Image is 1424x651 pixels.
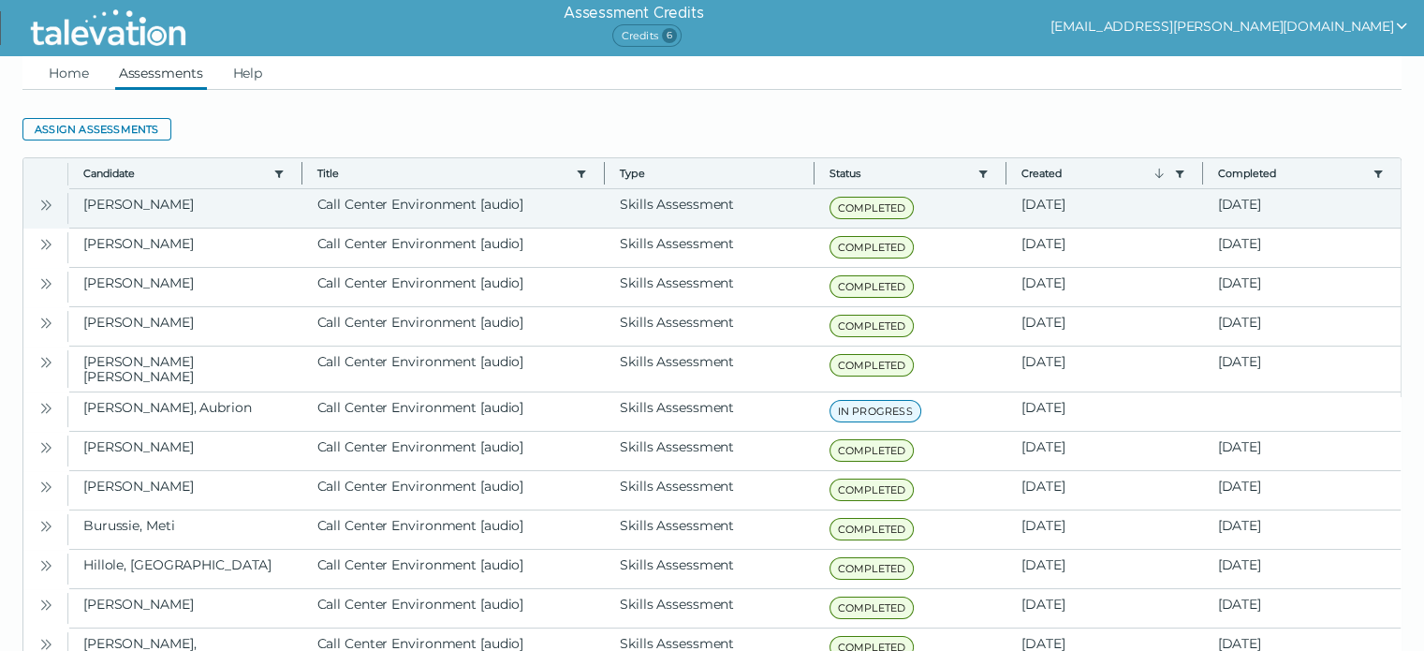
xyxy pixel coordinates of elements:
[35,232,57,255] button: Open
[229,56,267,90] a: Help
[68,229,302,267] clr-dg-cell: [PERSON_NAME]
[1006,268,1203,306] clr-dg-cell: [DATE]
[35,311,57,333] button: Open
[302,550,606,588] clr-dg-cell: Call Center Environment [audio]
[1196,153,1209,193] button: Column resize handle
[605,550,815,588] clr-dg-cell: Skills Assessment
[22,118,171,141] button: Assign assessments
[829,275,915,298] span: COMPLETED
[605,347,815,392] clr-dg-cell: Skills Assessment
[1006,471,1203,510] clr-dg-cell: [DATE]
[302,392,606,431] clr-dg-cell: Call Center Environment [audio]
[68,432,302,470] clr-dg-cell: [PERSON_NAME]
[829,400,921,422] span: IN PROGRESS
[1006,229,1203,267] clr-dg-cell: [DATE]
[35,350,57,373] button: Open
[38,198,53,213] cds-icon: Open
[620,166,799,181] span: Type
[38,519,53,534] cds-icon: Open
[302,229,606,267] clr-dg-cell: Call Center Environment [audio]
[1203,471,1402,510] clr-dg-cell: [DATE]
[68,471,302,510] clr-dg-cell: [PERSON_NAME]
[829,315,915,337] span: COMPLETED
[605,268,815,306] clr-dg-cell: Skills Assessment
[296,153,308,193] button: Column resize handle
[1203,589,1402,628] clr-dg-cell: [DATE]
[1203,432,1402,470] clr-dg-cell: [DATE]
[829,597,915,619] span: COMPLETED
[68,307,302,346] clr-dg-cell: [PERSON_NAME]
[35,514,57,537] button: Open
[808,153,820,193] button: Column resize handle
[68,589,302,628] clr-dg-cell: [PERSON_NAME]
[38,401,53,416] cds-icon: Open
[68,347,302,392] clr-dg-cell: [PERSON_NAME] [PERSON_NAME]
[35,593,57,615] button: Open
[68,550,302,588] clr-dg-cell: Hillole, [GEOGRAPHIC_DATA]
[68,189,302,228] clr-dg-cell: [PERSON_NAME]
[829,479,915,501] span: COMPLETED
[68,268,302,306] clr-dg-cell: [PERSON_NAME]
[35,396,57,419] button: Open
[1203,307,1402,346] clr-dg-cell: [DATE]
[1021,166,1167,181] button: Created
[1006,510,1203,549] clr-dg-cell: [DATE]
[598,153,610,193] button: Column resize handle
[605,307,815,346] clr-dg-cell: Skills Assessment
[35,475,57,497] button: Open
[38,355,53,370] cds-icon: Open
[115,56,207,90] a: Assessments
[605,471,815,510] clr-dg-cell: Skills Assessment
[45,56,93,90] a: Home
[1203,550,1402,588] clr-dg-cell: [DATE]
[35,554,57,576] button: Open
[35,272,57,294] button: Open
[829,557,915,580] span: COMPLETED
[35,436,57,458] button: Open
[605,432,815,470] clr-dg-cell: Skills Assessment
[302,268,606,306] clr-dg-cell: Call Center Environment [audio]
[829,236,915,259] span: COMPLETED
[302,307,606,346] clr-dg-cell: Call Center Environment [audio]
[829,518,915,540] span: COMPLETED
[38,276,53,291] cds-icon: Open
[38,598,53,613] cds-icon: Open
[1000,153,1012,193] button: Column resize handle
[83,166,266,181] button: Candidate
[302,432,606,470] clr-dg-cell: Call Center Environment [audio]
[1006,307,1203,346] clr-dg-cell: [DATE]
[829,197,915,219] span: COMPLETED
[1203,229,1402,267] clr-dg-cell: [DATE]
[829,166,971,181] button: Status
[1006,550,1203,588] clr-dg-cell: [DATE]
[38,237,53,252] cds-icon: Open
[1006,589,1203,628] clr-dg-cell: [DATE]
[1006,392,1203,431] clr-dg-cell: [DATE]
[1218,166,1366,181] button: Completed
[605,229,815,267] clr-dg-cell: Skills Assessment
[605,189,815,228] clr-dg-cell: Skills Assessment
[1203,268,1402,306] clr-dg-cell: [DATE]
[1203,189,1402,228] clr-dg-cell: [DATE]
[612,24,681,47] span: Credits
[1203,347,1402,392] clr-dg-cell: [DATE]
[1050,15,1409,37] button: show user actions
[1203,510,1402,549] clr-dg-cell: [DATE]
[68,392,302,431] clr-dg-cell: [PERSON_NAME], Aubrion
[1006,347,1203,392] clr-dg-cell: [DATE]
[302,189,606,228] clr-dg-cell: Call Center Environment [audio]
[22,5,194,52] img: Talevation_Logo_Transparent_white.png
[302,510,606,549] clr-dg-cell: Call Center Environment [audio]
[605,510,815,549] clr-dg-cell: Skills Assessment
[302,347,606,392] clr-dg-cell: Call Center Environment [audio]
[302,471,606,510] clr-dg-cell: Call Center Environment [audio]
[38,316,53,331] cds-icon: Open
[38,480,53,495] cds-icon: Open
[662,28,677,43] span: 6
[38,558,53,573] cds-icon: Open
[564,2,703,24] h6: Assessment Credits
[1006,189,1203,228] clr-dg-cell: [DATE]
[302,589,606,628] clr-dg-cell: Call Center Environment [audio]
[1006,432,1203,470] clr-dg-cell: [DATE]
[605,589,815,628] clr-dg-cell: Skills Assessment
